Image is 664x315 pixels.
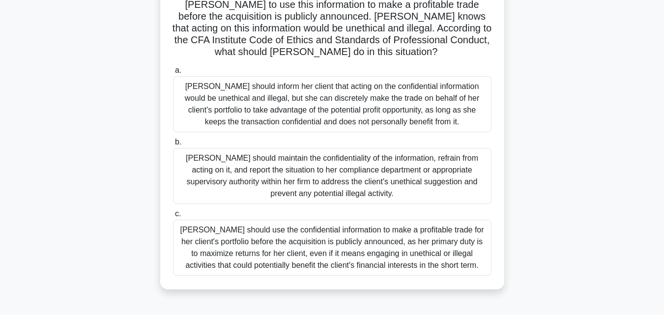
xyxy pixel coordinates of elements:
span: b. [175,138,181,146]
div: [PERSON_NAME] should inform her client that acting on the confidential information would be uneth... [173,76,491,132]
span: a. [175,66,181,74]
div: [PERSON_NAME] should maintain the confidentiality of the information, refrain from acting on it, ... [173,148,491,204]
div: [PERSON_NAME] should use the confidential information to make a profitable trade for her client's... [173,220,491,276]
span: c. [175,209,181,218]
